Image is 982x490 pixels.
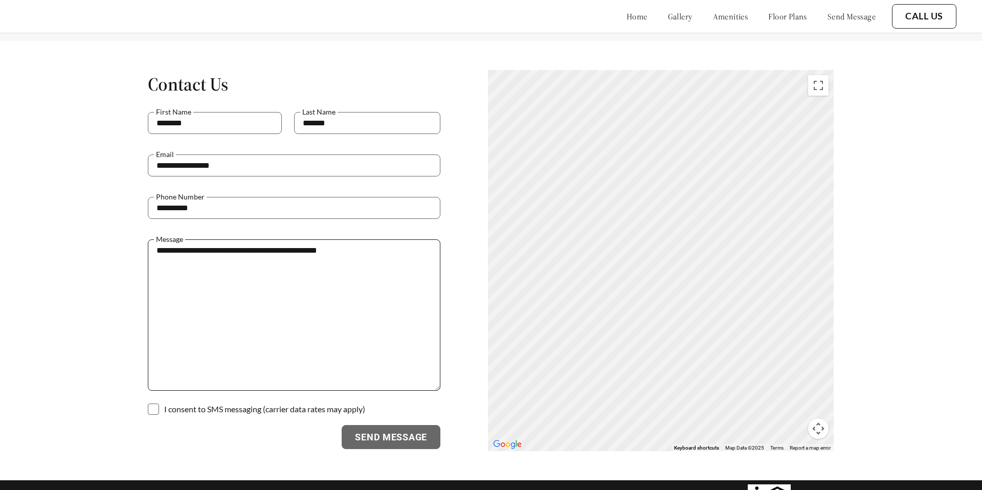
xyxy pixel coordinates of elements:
a: gallery [668,11,693,21]
a: Terms (opens in new tab) [770,444,784,451]
button: Call Us [892,4,956,29]
button: Map camera controls [808,418,829,439]
a: floor plans [768,11,807,21]
button: Keyboard shortcuts [674,444,719,452]
img: Google [490,438,524,451]
a: send message [828,11,876,21]
button: Toggle fullscreen view [808,75,829,96]
a: Call Us [905,11,943,22]
h1: Contact Us [148,73,440,96]
a: home [627,11,648,21]
a: Report a map error [790,445,831,451]
a: Open this area in Google Maps (opens a new window) [490,438,524,451]
a: amenities [713,11,748,21]
button: Send Message [342,425,440,450]
span: Map Data ©2025 [725,445,764,451]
